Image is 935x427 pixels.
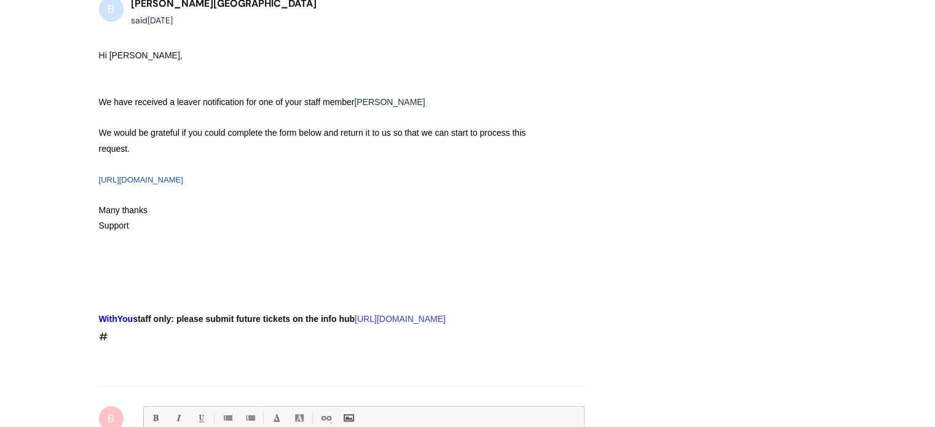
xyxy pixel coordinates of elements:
[99,175,183,184] a: [URL][DOMAIN_NAME]
[291,410,307,426] a: Back Color
[242,410,258,426] a: 1. Ordered List (Ctrl-Shift-8)
[219,410,235,426] a: • Unordered List (Ctrl-Shift-7)
[318,410,333,426] a: Link
[99,48,540,95] div: Hi [PERSON_NAME],
[131,13,317,28] div: said
[99,314,355,324] strong: staff only: please submit future tickets on the info hub
[354,97,425,107] span: [PERSON_NAME]
[269,410,284,426] a: Font Color
[148,15,173,26] span: Tue, 19 Aug, 2025 at 9:36 AM
[193,410,208,426] a: Underline(Ctrl-U)
[341,410,356,426] a: Insert Image...
[99,125,540,156] div: We would be grateful if you could complete the form below and return it to us so that we can star...
[99,314,133,324] span: WithYou
[99,218,540,233] div: Support
[99,48,540,347] div: #
[355,314,446,324] a: [URL][DOMAIN_NAME]
[148,410,163,426] a: Bold (Ctrl-B)
[99,97,428,107] span: We have received a leaver notification for one of your staff member
[99,203,540,218] div: Many thanks
[170,410,186,426] a: Italic (Ctrl-I)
